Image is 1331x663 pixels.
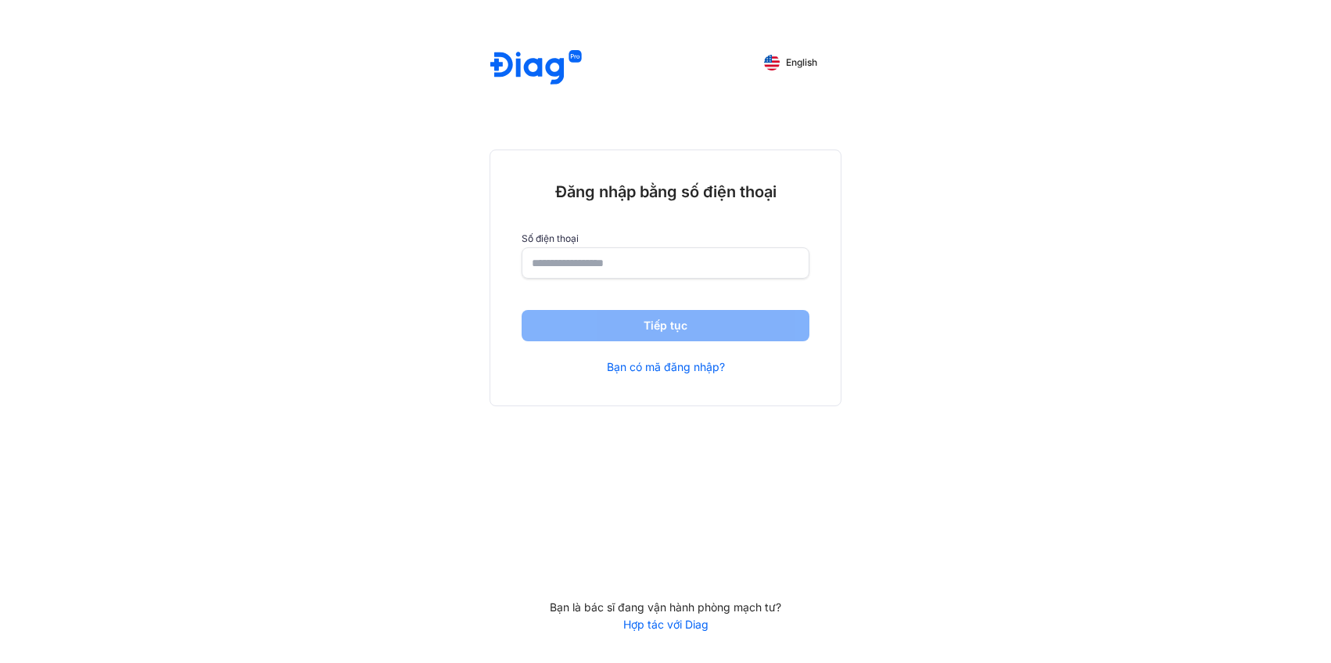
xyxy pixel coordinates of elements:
[522,182,809,202] div: Đăng nhập bằng số điện thoại
[607,360,725,374] a: Bạn có mã đăng nhập?
[753,50,828,75] button: English
[490,618,841,632] a: Hợp tác với Diag
[490,50,582,87] img: logo
[522,310,809,341] button: Tiếp tục
[522,233,809,244] label: Số điện thoại
[764,55,780,70] img: English
[786,57,817,68] span: English
[490,600,841,614] div: Bạn là bác sĩ đang vận hành phòng mạch tư?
